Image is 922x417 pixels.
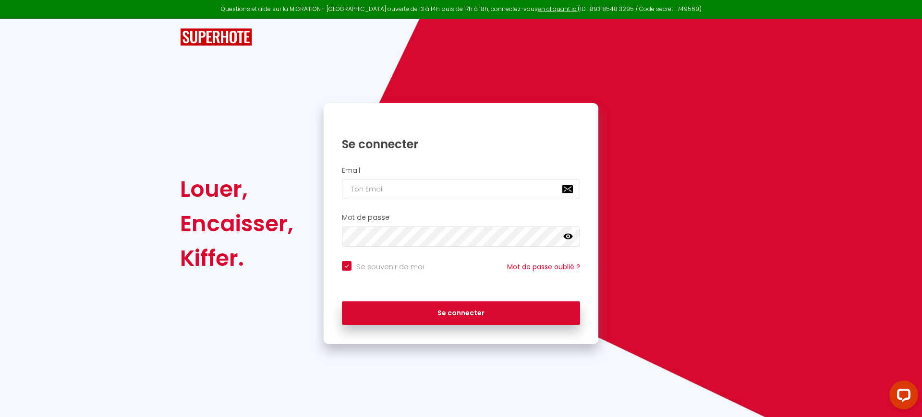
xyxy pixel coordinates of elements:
[342,167,580,175] h2: Email
[882,377,922,417] iframe: LiveChat chat widget
[180,28,252,46] img: SuperHote logo
[180,241,293,275] div: Kiffer.
[180,172,293,206] div: Louer,
[342,179,580,199] input: Ton Email
[507,262,580,272] a: Mot de passe oublié ?
[342,214,580,222] h2: Mot de passe
[180,206,293,241] div: Encaisser,
[342,137,580,152] h1: Se connecter
[538,5,578,13] a: en cliquant ici
[342,301,580,325] button: Se connecter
